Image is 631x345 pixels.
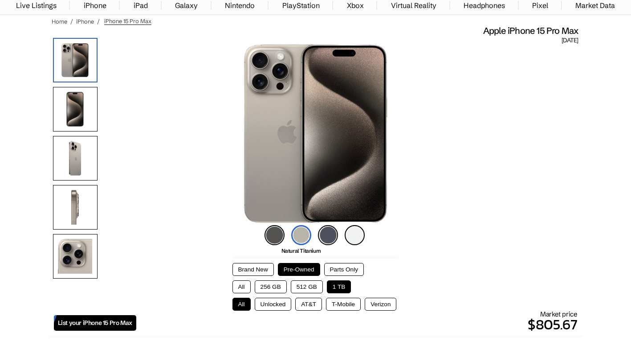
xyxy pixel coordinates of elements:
[53,87,98,131] img: Front
[327,280,351,293] button: 1 TB
[265,225,285,245] img: black-titanium-icon
[324,263,364,276] button: Parts Only
[291,280,323,293] button: 512 GB
[232,298,251,311] button: All
[365,298,396,311] button: Verizon
[562,37,578,45] span: [DATE]
[53,136,98,181] img: Rear
[52,18,67,25] a: Home
[53,185,98,230] img: Side
[232,280,251,293] button: All
[255,280,287,293] button: 256 GB
[291,225,311,245] img: natural-titanium-icon
[278,263,320,276] button: Pre-Owned
[318,225,338,245] img: blue-titanium-icon
[53,38,98,82] img: iPhone 15 Pro Max
[255,298,292,311] button: Unlocked
[54,315,136,331] a: List your iPhone 15 Pro Max
[345,225,365,245] img: white-titanium-icon
[104,17,151,25] span: iPhone 15 Pro Max
[136,314,578,335] p: $805.67
[232,263,274,276] button: Brand New
[58,319,132,327] span: List your iPhone 15 Pro Max
[97,18,100,25] span: /
[295,298,322,311] button: AT&T
[326,298,361,311] button: T-Mobile
[136,310,578,335] div: Market price
[483,25,578,37] span: Apple iPhone 15 Pro Max
[76,18,94,25] a: iPhone
[244,45,387,223] img: iPhone 15 Pro Max
[281,247,321,254] span: Natural Titanium
[53,234,98,279] img: Camera
[70,18,73,25] span: /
